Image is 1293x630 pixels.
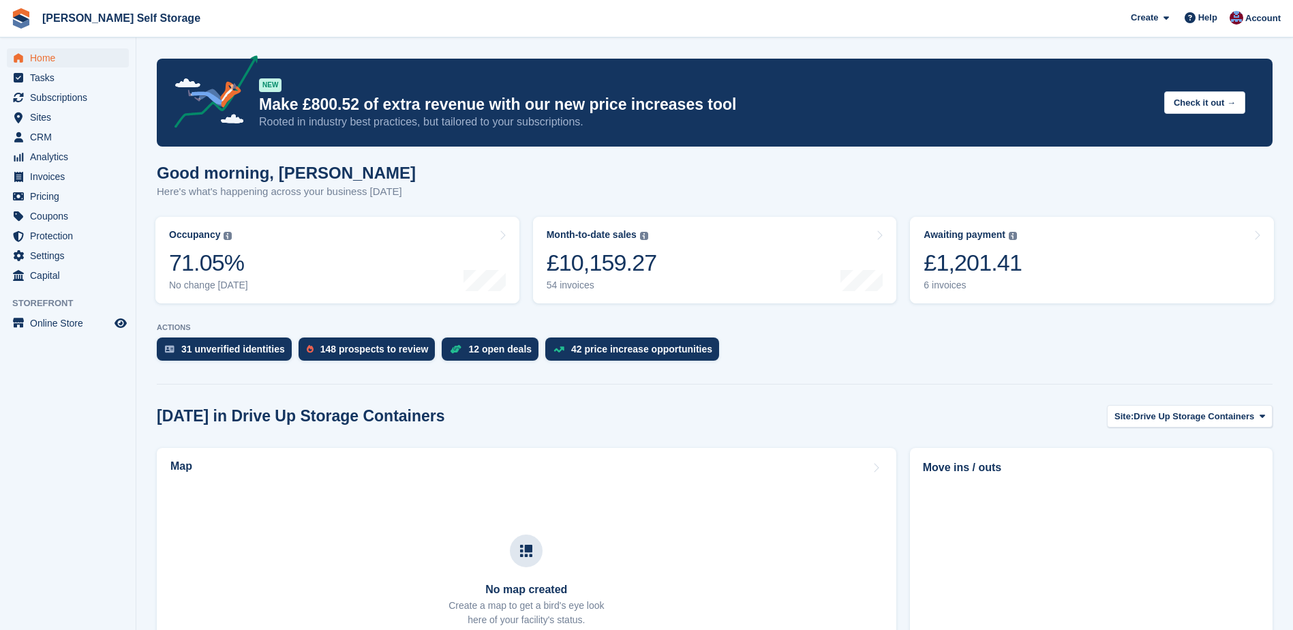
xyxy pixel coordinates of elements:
[30,266,112,285] span: Capital
[448,584,604,596] h3: No map created
[37,7,206,29] a: [PERSON_NAME] Self Storage
[7,266,129,285] a: menu
[7,314,129,333] a: menu
[442,337,545,367] a: 12 open deals
[30,48,112,67] span: Home
[30,207,112,226] span: Coupons
[11,8,31,29] img: stora-icon-8386f47178a22dfd0bd8f6a31ec36ba5ce8667c1dd55bd0f319d3a0aa187defe.svg
[7,48,129,67] a: menu
[520,545,532,557] img: map-icn-33ee37083ee616e46c38cad1a60f524a97daa1e2b2c8c0bc3eb3415660979fc1.svg
[299,337,442,367] a: 148 prospects to review
[924,229,1005,241] div: Awaiting payment
[450,344,461,354] img: deal-1b604bf984904fb50ccaf53a9ad4b4a5d6e5aea283cecdc64d6e3604feb123c2.svg
[640,232,648,240] img: icon-info-grey-7440780725fd019a000dd9b08b2336e03edf1995a4989e88bcd33f0948082b44.svg
[547,249,657,277] div: £10,159.27
[1230,11,1243,25] img: Tracy Bailey
[1114,410,1134,423] span: Site:
[157,164,416,182] h1: Good morning, [PERSON_NAME]
[468,344,532,355] div: 12 open deals
[1134,410,1254,423] span: Drive Up Storage Containers
[7,226,129,245] a: menu
[181,344,285,355] div: 31 unverified identities
[553,346,564,352] img: price_increase_opportunities-93ffe204e8149a01c8c9dc8f82e8f89637d9d84a8eef4429ea346261dce0b2c0.svg
[545,337,726,367] a: 42 price increase opportunities
[30,68,112,87] span: Tasks
[1245,12,1281,25] span: Account
[7,108,129,127] a: menu
[30,246,112,265] span: Settings
[7,246,129,265] a: menu
[30,88,112,107] span: Subscriptions
[533,217,897,303] a: Month-to-date sales £10,159.27 54 invoices
[1164,91,1245,114] button: Check it out →
[571,344,712,355] div: 42 price increase opportunities
[112,315,129,331] a: Preview store
[923,460,1260,476] h2: Move ins / outs
[157,337,299,367] a: 31 unverified identities
[924,280,1022,291] div: 6 invoices
[1131,11,1158,25] span: Create
[7,187,129,206] a: menu
[30,127,112,147] span: CRM
[224,232,232,240] img: icon-info-grey-7440780725fd019a000dd9b08b2336e03edf1995a4989e88bcd33f0948082b44.svg
[7,207,129,226] a: menu
[170,460,192,472] h2: Map
[320,344,429,355] div: 148 prospects to review
[547,280,657,291] div: 54 invoices
[7,147,129,166] a: menu
[30,108,112,127] span: Sites
[30,147,112,166] span: Analytics
[12,297,136,310] span: Storefront
[30,226,112,245] span: Protection
[30,187,112,206] span: Pricing
[259,78,282,92] div: NEW
[157,323,1273,332] p: ACTIONS
[30,314,112,333] span: Online Store
[155,217,519,303] a: Occupancy 71.05% No change [DATE]
[259,95,1153,115] p: Make £800.52 of extra revenue with our new price increases tool
[7,127,129,147] a: menu
[7,88,129,107] a: menu
[7,68,129,87] a: menu
[1107,405,1273,427] button: Site: Drive Up Storage Containers
[169,249,248,277] div: 71.05%
[163,55,258,133] img: price-adjustments-announcement-icon-8257ccfd72463d97f412b2fc003d46551f7dbcb40ab6d574587a9cd5c0d94...
[448,599,604,627] p: Create a map to get a bird's eye look here of your facility's status.
[169,229,220,241] div: Occupancy
[169,280,248,291] div: No change [DATE]
[547,229,637,241] div: Month-to-date sales
[157,407,445,425] h2: [DATE] in Drive Up Storage Containers
[30,167,112,186] span: Invoices
[157,184,416,200] p: Here's what's happening across your business [DATE]
[7,167,129,186] a: menu
[910,217,1274,303] a: Awaiting payment £1,201.41 6 invoices
[1198,11,1217,25] span: Help
[307,345,314,353] img: prospect-51fa495bee0391a8d652442698ab0144808aea92771e9ea1ae160a38d050c398.svg
[924,249,1022,277] div: £1,201.41
[259,115,1153,130] p: Rooted in industry best practices, but tailored to your subscriptions.
[1009,232,1017,240] img: icon-info-grey-7440780725fd019a000dd9b08b2336e03edf1995a4989e88bcd33f0948082b44.svg
[165,345,174,353] img: verify_identity-adf6edd0f0f0b5bbfe63781bf79b02c33cf7c696d77639b501bdc392416b5a36.svg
